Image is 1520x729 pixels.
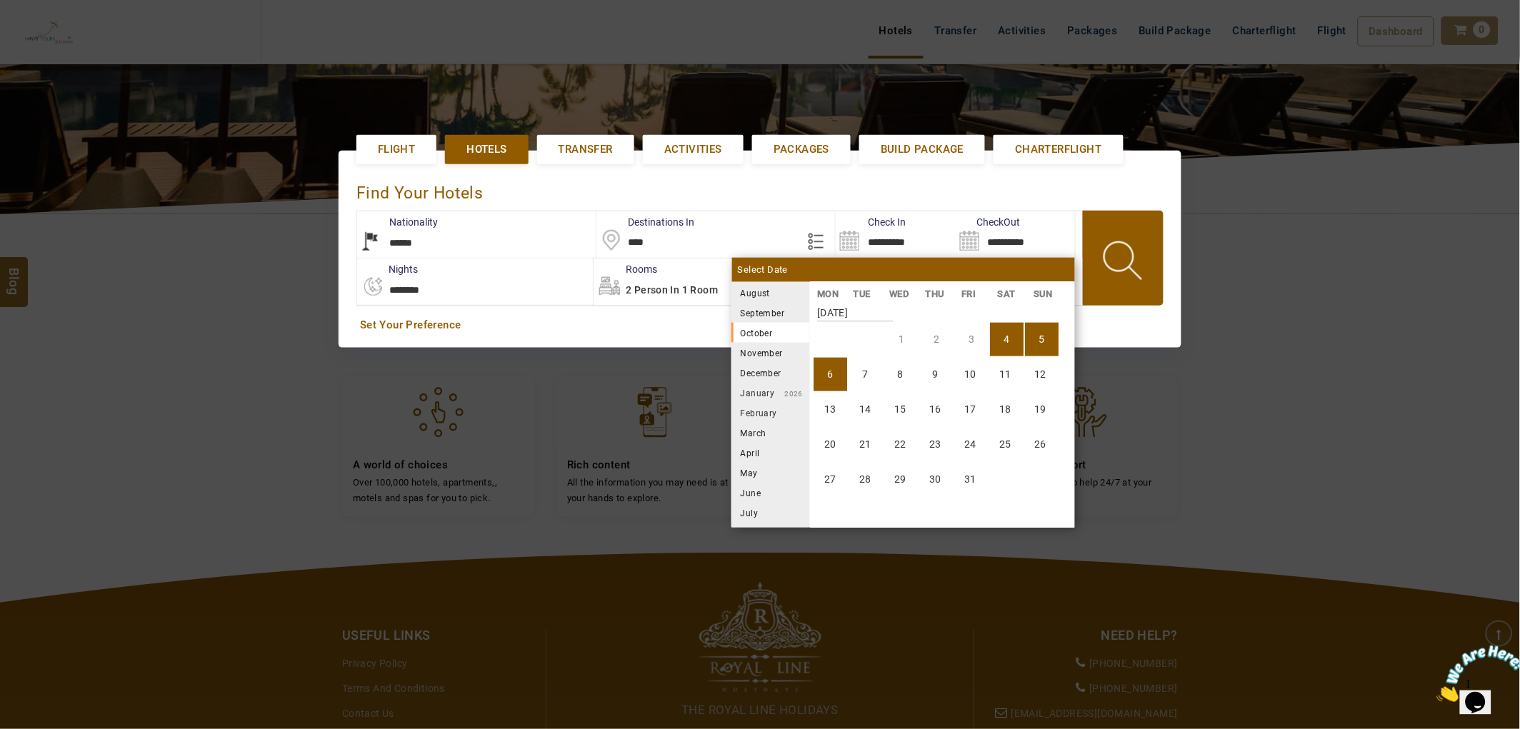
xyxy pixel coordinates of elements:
[989,358,1022,391] li: Saturday, 11 October 2025
[1024,428,1057,461] li: Sunday, 26 October 2025
[814,463,847,496] li: Monday, 27 October 2025
[849,428,882,461] li: Tuesday, 21 October 2025
[731,323,810,343] li: October
[846,286,882,301] li: TUE
[990,323,1024,356] li: Saturday, 4 October 2025
[596,215,695,229] label: Destinations In
[919,393,952,426] li: Thursday, 16 October 2025
[445,135,528,164] a: Hotels
[1015,142,1101,157] span: Charterflight
[884,428,917,461] li: Wednesday, 22 October 2025
[989,428,1022,461] li: Saturday, 25 October 2025
[884,358,917,391] li: Wednesday, 8 October 2025
[626,284,718,296] span: 2 Person in 1 Room
[731,443,810,463] li: April
[810,286,846,301] li: MON
[882,286,919,301] li: WED
[849,358,882,391] li: Tuesday, 7 October 2025
[849,463,882,496] li: Tuesday, 28 October 2025
[731,483,810,503] li: June
[731,403,810,423] li: February
[537,135,634,164] a: Transfer
[774,142,829,157] span: Packages
[849,393,882,426] li: Tuesday, 14 October 2025
[731,343,810,363] li: November
[6,6,94,62] img: Chat attention grabber
[731,503,810,523] li: July
[731,463,810,483] li: May
[732,258,1075,282] div: Select Date
[954,428,987,461] li: Friday, 24 October 2025
[559,142,613,157] span: Transfer
[814,393,847,426] li: Monday, 13 October 2025
[817,296,893,322] strong: [DATE]
[919,463,952,496] li: Thursday, 30 October 2025
[731,303,810,323] li: September
[356,135,436,164] a: Flight
[731,423,810,443] li: March
[356,169,1164,211] div: Find Your Hotels
[990,286,1026,301] li: SAT
[466,142,506,157] span: Hotels
[356,262,418,276] label: nights
[814,428,847,461] li: Monday, 20 October 2025
[954,358,987,391] li: Friday, 10 October 2025
[884,393,917,426] li: Wednesday, 15 October 2025
[859,135,985,164] a: Build Package
[731,283,810,303] li: August
[918,286,954,301] li: THU
[954,393,987,426] li: Friday, 17 October 2025
[881,142,964,157] span: Build Package
[594,262,657,276] label: Rooms
[770,290,870,298] small: 2025
[956,211,1075,258] input: Search
[836,211,955,258] input: Search
[919,428,952,461] li: Thursday, 23 October 2025
[664,142,722,157] span: Activities
[954,286,991,301] li: FRI
[989,393,1022,426] li: Saturday, 18 October 2025
[731,383,810,403] li: January
[731,363,810,383] li: December
[360,318,1160,333] a: Set Your Preference
[752,135,851,164] a: Packages
[1026,286,1063,301] li: SUN
[378,142,415,157] span: Flight
[1025,323,1059,356] li: Sunday, 5 October 2025
[1024,358,1057,391] li: Sunday, 12 October 2025
[814,358,847,391] li: Monday, 6 October 2025
[643,135,744,164] a: Activities
[954,463,987,496] li: Friday, 31 October 2025
[1024,393,1057,426] li: Sunday, 19 October 2025
[884,463,917,496] li: Wednesday, 29 October 2025
[956,215,1021,229] label: CheckOut
[357,215,438,229] label: Nationality
[775,390,804,398] small: 2026
[6,6,11,18] span: 1
[994,135,1123,164] a: Charterflight
[836,215,906,229] label: Check In
[919,358,952,391] li: Thursday, 9 October 2025
[1431,640,1520,708] iframe: chat widget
